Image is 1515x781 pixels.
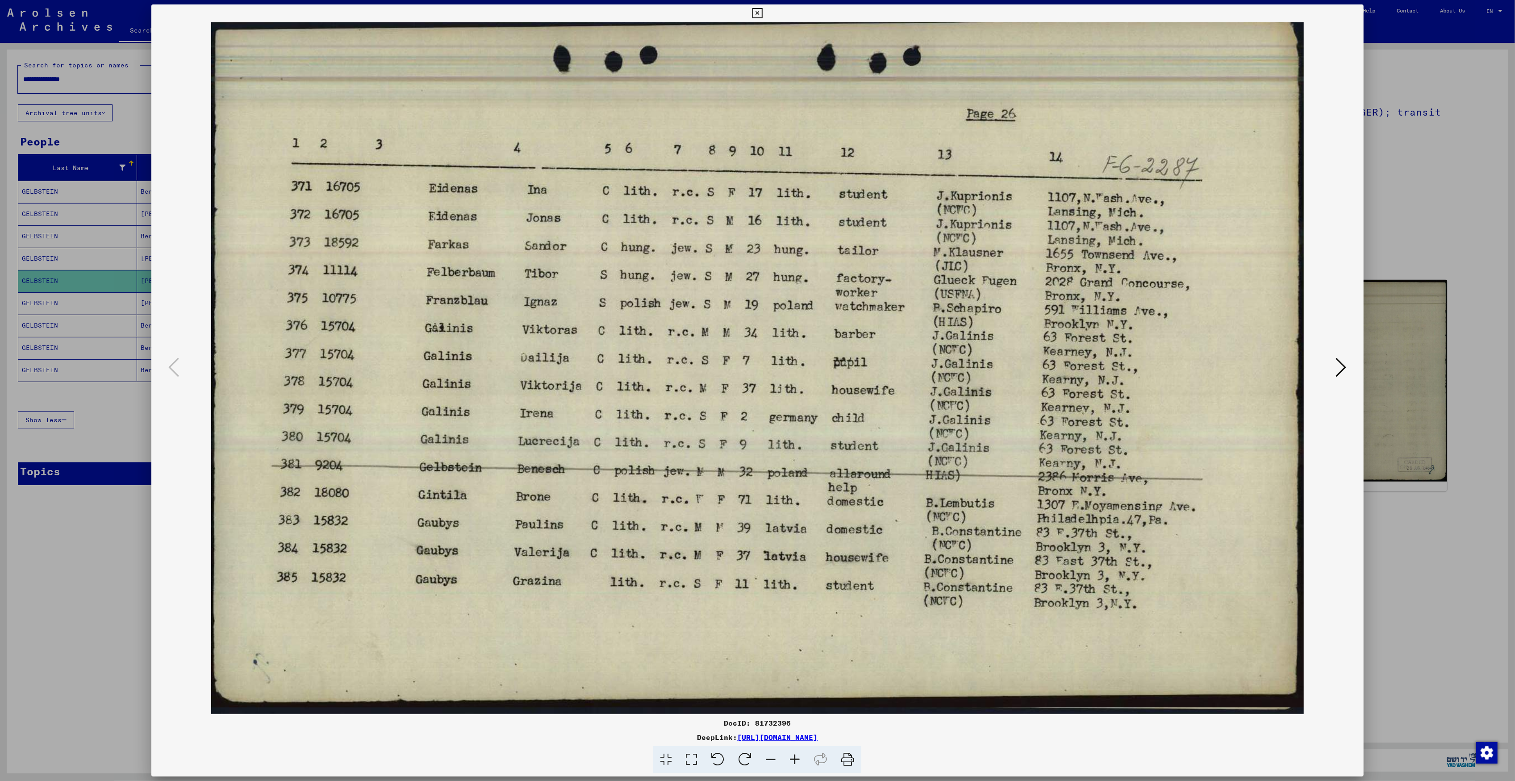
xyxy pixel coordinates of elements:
[1476,742,1498,764] img: Change consent
[1476,742,1497,763] div: Change consent
[737,733,818,742] a: [URL][DOMAIN_NAME]
[151,718,1363,728] div: DocID: 81732396
[182,22,1333,714] img: 001.jpg
[151,732,1363,743] div: DeepLink:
